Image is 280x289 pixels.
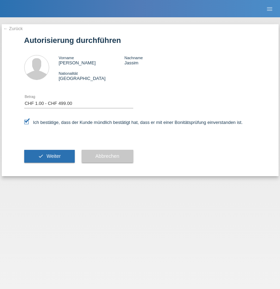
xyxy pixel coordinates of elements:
[59,71,125,81] div: [GEOGRAPHIC_DATA]
[24,120,243,125] label: Ich bestätige, dass der Kunde mündlich bestätigt hat, dass er mit einer Bonitätsprüfung einversta...
[46,153,61,159] span: Weiter
[124,55,190,65] div: Jassim
[266,6,273,12] i: menu
[59,56,74,60] span: Vorname
[82,150,133,163] button: Abbrechen
[3,26,23,31] a: ← Zurück
[59,55,125,65] div: [PERSON_NAME]
[263,7,277,11] a: menu
[24,150,75,163] button: check Weiter
[59,71,78,75] span: Nationalität
[96,153,119,159] span: Abbrechen
[38,153,44,159] i: check
[124,56,143,60] span: Nachname
[24,36,256,45] h1: Autorisierung durchführen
